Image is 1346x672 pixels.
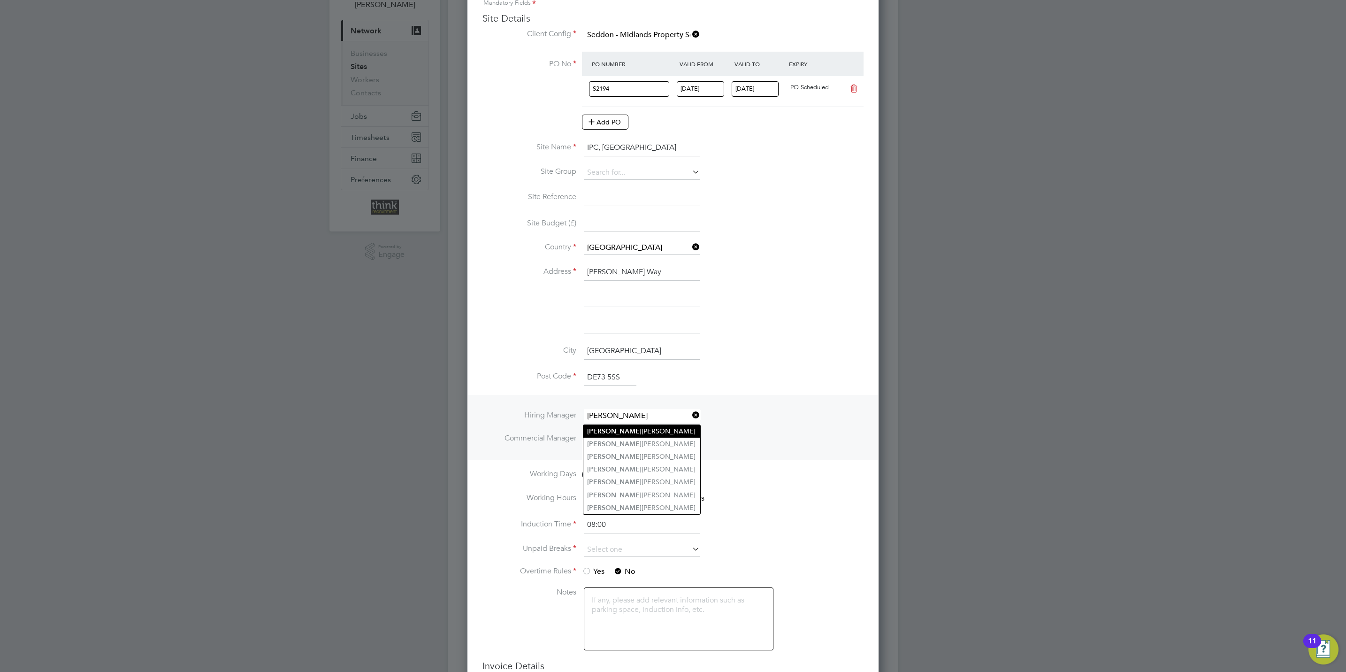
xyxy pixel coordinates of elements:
[583,463,700,476] li: [PERSON_NAME]
[482,519,576,529] label: Induction Time
[732,55,787,72] div: Valid To
[1308,634,1338,664] button: Open Resource Center, 11 new notifications
[482,167,576,177] label: Site Group
[589,55,677,72] div: PO Number
[589,81,669,97] input: Search for...
[482,371,576,381] label: Post Code
[583,502,700,514] li: [PERSON_NAME]
[582,115,628,130] button: Add PO
[584,241,700,255] input: Search for...
[482,587,576,597] label: Notes
[587,504,642,512] b: [PERSON_NAME]
[482,267,576,277] label: Address
[482,433,576,443] label: Commercial Manager
[482,242,576,252] label: Country
[482,218,576,228] label: Site Budget (£)
[482,59,576,69] label: PO No
[587,465,642,473] b: [PERSON_NAME]
[482,469,576,479] label: Working Days
[677,55,732,72] div: Valid From
[587,491,642,499] b: [PERSON_NAME]
[482,346,576,355] label: City
[613,567,635,576] span: No
[584,409,700,423] input: Search for...
[482,660,864,672] h3: Invoice Details
[732,81,779,97] input: Select one
[584,543,700,557] input: Select one
[482,410,576,420] label: Hiring Manager
[582,567,604,576] span: Yes
[482,566,576,576] label: Overtime Rules
[582,470,592,480] span: M
[587,440,642,448] b: [PERSON_NAME]
[583,450,700,463] li: [PERSON_NAME]
[583,476,700,488] li: [PERSON_NAME]
[482,12,864,24] h3: Site Details
[790,83,829,91] span: PO Scheduled
[1308,641,1316,653] div: 11
[482,493,576,503] label: Working Hours
[587,453,642,461] b: [PERSON_NAME]
[587,427,642,435] b: [PERSON_NAME]
[677,81,724,97] input: Select one
[587,478,642,486] b: [PERSON_NAME]
[482,29,576,39] label: Client Config
[482,544,576,554] label: Unpaid Breaks
[482,142,576,152] label: Site Name
[583,438,700,450] li: [PERSON_NAME]
[583,425,700,438] li: [PERSON_NAME]
[582,490,618,507] input: 08:00
[482,192,576,202] label: Site Reference
[584,166,700,180] input: Search for...
[583,489,700,502] li: [PERSON_NAME]
[787,55,841,72] div: Expiry
[584,28,700,42] input: Search for...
